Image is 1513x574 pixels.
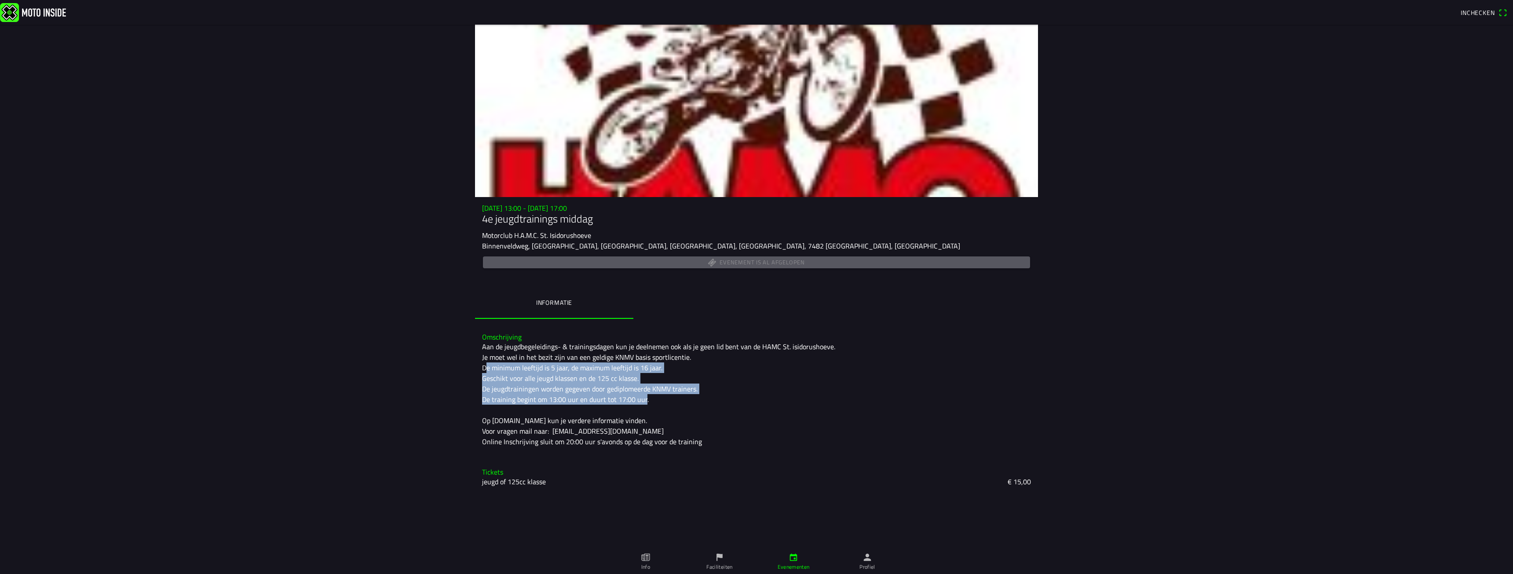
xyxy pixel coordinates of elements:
[482,230,591,241] ion-text: Motorclub H.A.M.C. St. Isidorushoeve
[482,204,1031,212] h3: [DATE] 13:00 - [DATE] 17:00
[1461,8,1495,17] span: Inchecken
[778,563,810,571] ion-label: Evenementen
[862,552,872,562] ion-icon: person
[482,241,960,251] ion-text: Binnenveldweg, [GEOGRAPHIC_DATA], [GEOGRAPHIC_DATA], [GEOGRAPHIC_DATA], [GEOGRAPHIC_DATA], 7482 [...
[482,476,546,487] ion-text: jeugd of 125cc klasse
[482,468,1031,476] h3: Tickets
[1456,5,1511,20] a: Incheckenqr scanner
[715,552,724,562] ion-icon: flag
[536,298,572,307] ion-label: Informatie
[641,552,651,562] ion-icon: paper
[789,552,798,562] ion-icon: calendar
[706,563,732,571] ion-label: Faciliteiten
[859,563,875,571] ion-label: Profiel
[482,212,1031,225] h1: 4e jeugdtrainings middag
[482,341,1031,447] div: Aan de jeugdbegeleidings- & trainingsdagen kun je deelnemen ook als je geen lid bent van de HAMC ...
[641,563,650,571] ion-label: Info
[482,333,1031,341] h3: Omschrijving
[1008,476,1031,487] ion-text: € 15,00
